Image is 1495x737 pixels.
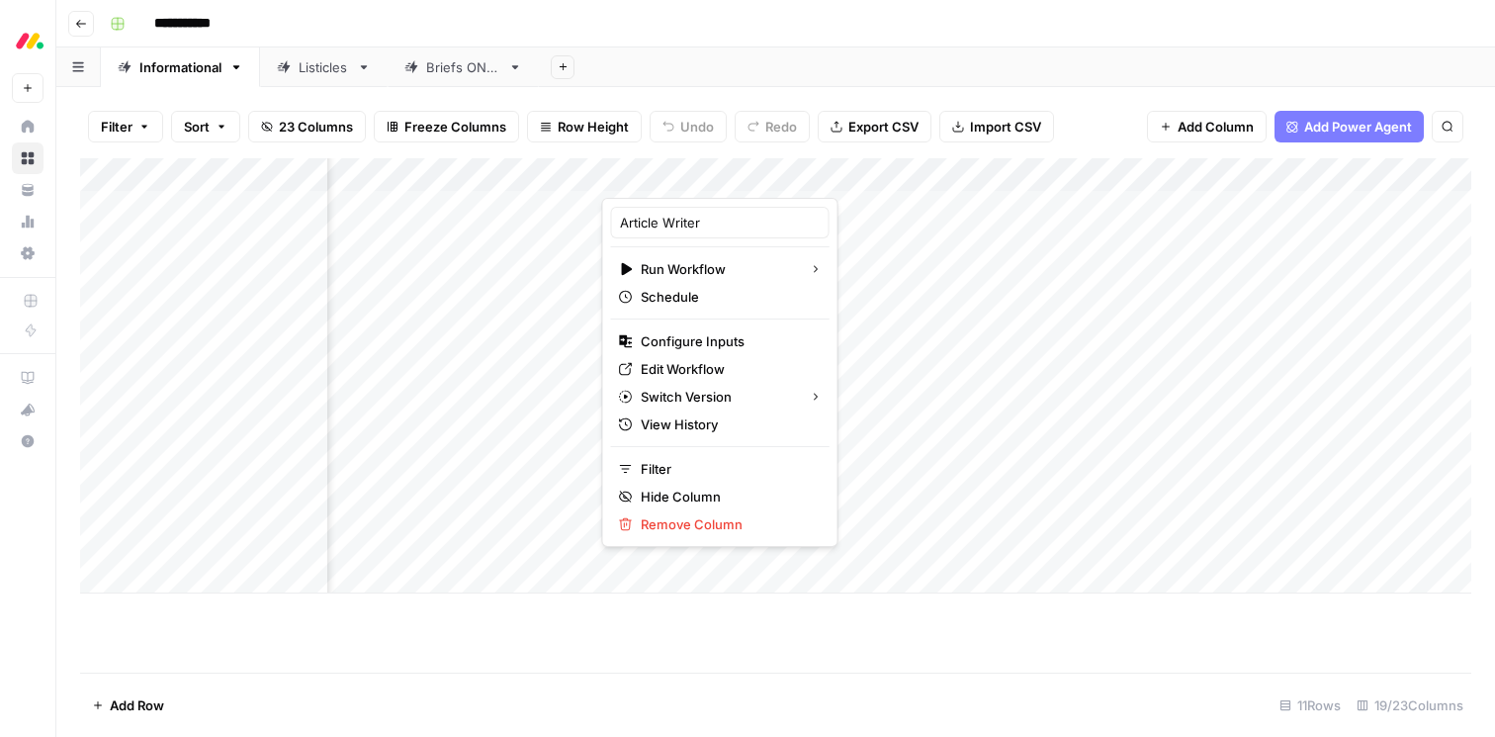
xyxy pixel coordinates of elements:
span: Edit Workflow [641,359,814,379]
div: Briefs ONLY [426,57,500,77]
div: What's new? [13,395,43,424]
span: Remove Column [641,514,814,534]
span: View History [641,415,814,434]
button: Freeze Columns [374,111,519,142]
button: Add Power Agent [1275,111,1424,142]
span: Row Height [558,117,629,137]
span: Run Workflow [641,259,794,279]
span: Configure Inputs [641,331,814,351]
span: Switch Version [641,387,794,407]
span: Freeze Columns [404,117,506,137]
button: Filter [88,111,163,142]
span: Schedule [641,287,814,307]
a: Browse [12,142,44,174]
div: Informational [139,57,221,77]
button: Export CSV [818,111,931,142]
button: 23 Columns [248,111,366,142]
button: Help + Support [12,425,44,457]
span: Filter [101,117,132,137]
button: Undo [650,111,727,142]
img: Monday.com Logo [12,23,47,58]
a: Usage [12,206,44,237]
span: Add Row [110,695,164,715]
span: Hide Column [641,487,814,507]
span: Add Power Agent [1304,117,1412,137]
div: Listicles [299,57,349,77]
button: What's new? [12,394,44,425]
button: Import CSV [939,111,1054,142]
div: 11 Rows [1272,690,1349,721]
a: Briefs ONLY [388,47,539,87]
a: Listicles [260,47,388,87]
button: Workspace: Monday.com [12,16,44,65]
a: AirOps Academy [12,362,44,394]
a: Informational [101,47,260,87]
div: 19/23 Columns [1349,690,1471,721]
span: Add Column [1178,117,1254,137]
button: Row Height [527,111,642,142]
a: Home [12,111,44,142]
span: 23 Columns [279,117,353,137]
span: Redo [765,117,797,137]
button: Redo [735,111,810,142]
span: Filter [641,459,814,479]
span: Undo [680,117,714,137]
button: Add Row [80,690,176,721]
a: Your Data [12,174,44,206]
span: Sort [184,117,210,137]
span: Import CSV [970,117,1041,137]
button: Sort [171,111,240,142]
a: Settings [12,237,44,269]
button: Add Column [1147,111,1267,142]
span: Export CSV [848,117,919,137]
